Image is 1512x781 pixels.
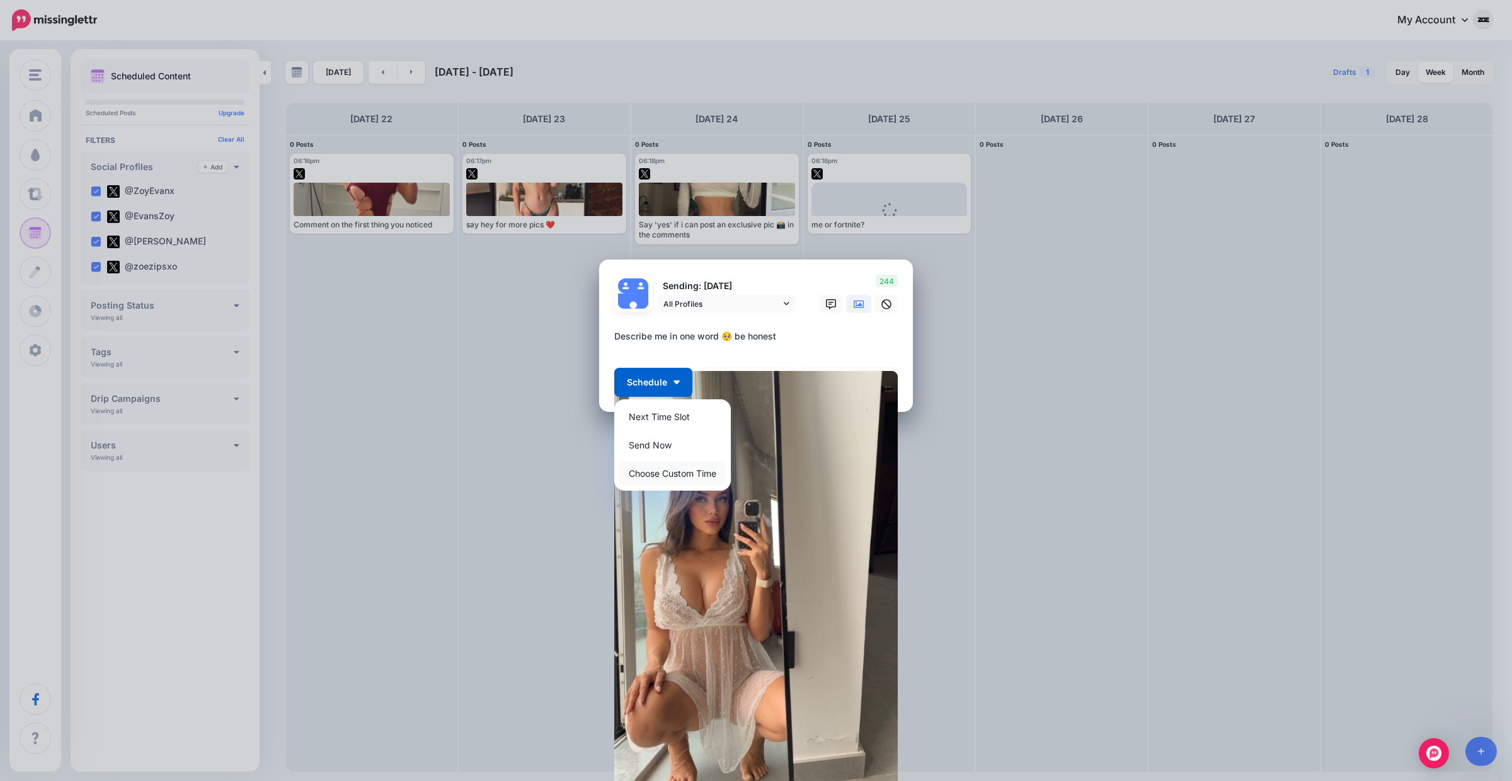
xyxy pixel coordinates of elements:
[619,404,726,429] a: Next Time Slot
[627,378,667,387] span: Schedule
[657,295,796,313] a: All Profiles
[1419,738,1449,768] div: Open Intercom Messenger
[673,380,680,384] img: arrow-down-white.png
[876,275,898,287] span: 244
[618,294,648,324] img: user_default_image.png
[657,279,796,294] p: Sending: [DATE]
[614,329,904,344] div: Describe me in one word 🥺 be honest
[619,433,726,457] a: Send Now
[663,297,781,311] span: All Profiles
[614,399,731,491] div: Schedule
[614,368,692,397] button: Schedule
[618,278,633,294] img: user_default_image.png
[619,461,726,486] a: Choose Custom Time
[633,278,648,294] img: user_default_image.png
